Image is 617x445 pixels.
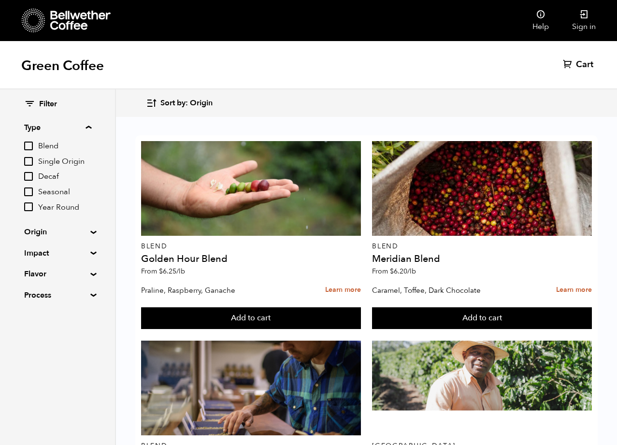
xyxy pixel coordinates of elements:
[38,187,91,198] span: Seasonal
[159,267,185,276] bdi: 6.25
[24,202,33,211] input: Year Round
[372,267,416,276] span: From
[24,289,91,301] summary: Process
[38,172,91,182] span: Decaf
[160,98,213,109] span: Sort by: Origin
[141,243,361,250] p: Blend
[38,202,91,213] span: Year Round
[24,187,33,196] input: Seasonal
[24,142,33,150] input: Blend
[372,254,592,264] h4: Meridian Blend
[24,226,91,238] summary: Origin
[38,157,91,167] span: Single Origin
[24,247,91,259] summary: Impact
[390,267,416,276] bdi: 6.20
[141,267,185,276] span: From
[141,254,361,264] h4: Golden Hour Blend
[372,307,592,330] button: Add to cart
[38,141,91,152] span: Blend
[141,307,361,330] button: Add to cart
[159,267,163,276] span: $
[563,59,596,71] a: Cart
[390,267,394,276] span: $
[407,267,416,276] span: /lb
[24,122,91,133] summary: Type
[24,268,91,280] summary: Flavor
[141,283,290,298] p: Praline, Raspberry, Ganache
[146,92,213,115] button: Sort by: Origin
[176,267,185,276] span: /lb
[325,280,361,301] a: Learn more
[21,57,104,74] h1: Green Coffee
[372,243,592,250] p: Blend
[24,172,33,181] input: Decaf
[24,157,33,166] input: Single Origin
[372,283,521,298] p: Caramel, Toffee, Dark Chocolate
[556,280,592,301] a: Learn more
[576,59,593,71] span: Cart
[39,99,57,110] span: Filter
